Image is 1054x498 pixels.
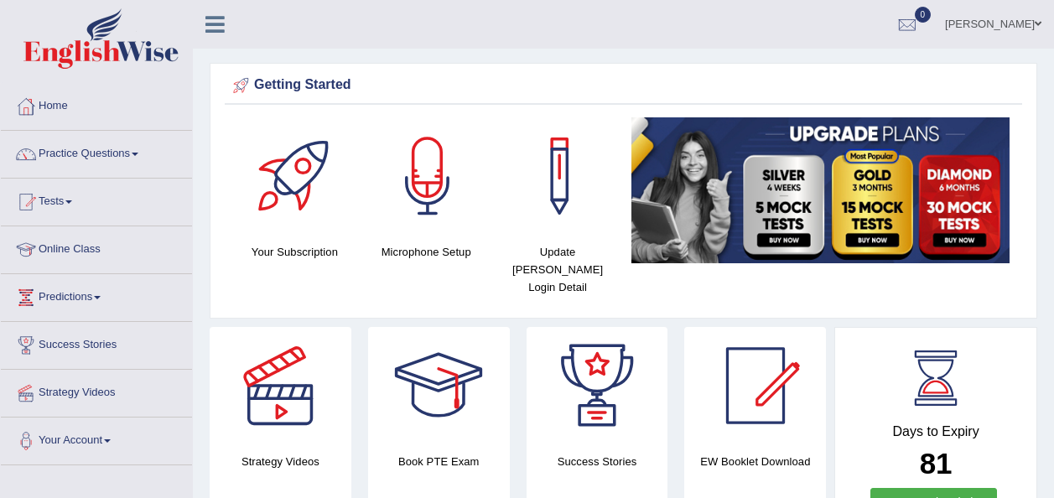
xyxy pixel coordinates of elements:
[527,453,668,470] h4: Success Stories
[210,453,351,470] h4: Strategy Videos
[920,447,953,480] b: 81
[369,243,484,261] h4: Microphone Setup
[229,73,1018,98] div: Getting Started
[1,179,192,220] a: Tests
[1,322,192,364] a: Success Stories
[1,274,192,316] a: Predictions
[1,83,192,125] a: Home
[1,418,192,459] a: Your Account
[1,370,192,412] a: Strategy Videos
[915,7,932,23] span: 0
[501,243,615,296] h4: Update [PERSON_NAME] Login Detail
[1,131,192,173] a: Practice Questions
[368,453,510,470] h4: Book PTE Exam
[854,424,1018,439] h4: Days to Expiry
[684,453,826,470] h4: EW Booklet Download
[237,243,352,261] h4: Your Subscription
[1,226,192,268] a: Online Class
[631,117,1010,263] img: small5.jpg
